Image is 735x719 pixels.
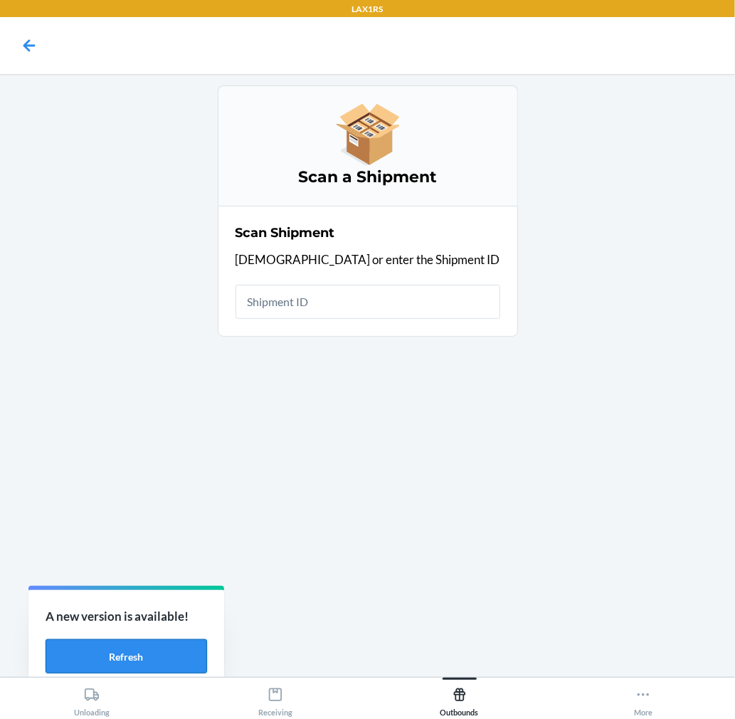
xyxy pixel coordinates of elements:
button: Refresh [46,639,207,673]
p: [DEMOGRAPHIC_DATA] or enter the Shipment ID [236,251,500,269]
div: Unloading [74,681,110,717]
button: Outbounds [368,678,551,717]
div: More [634,681,652,717]
h3: Scan a Shipment [236,166,500,189]
button: More [551,678,735,717]
p: A new version is available! [46,607,207,626]
button: Receiving [184,678,367,717]
div: Receiving [258,681,292,717]
input: Shipment ID [236,285,500,319]
h2: Scan Shipment [236,224,335,242]
p: LAX1RS [352,3,384,16]
div: Outbounds [440,681,479,717]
